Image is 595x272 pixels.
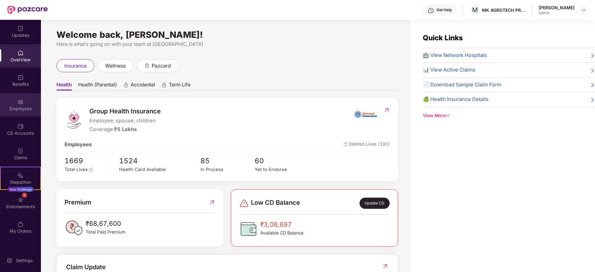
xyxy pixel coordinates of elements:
[239,198,249,208] img: svg+xml;base64,PHN2ZyBpZD0iRGFuZ2VyLTMyeDMyIiB4bWxucz0iaHR0cDovL3d3dy53My5vcmcvMjAwMC9zdmciIHdpZH...
[383,107,390,113] img: RedirectIcon
[423,66,476,74] span: 📊 View Active Claims
[65,155,105,166] span: 1669
[17,25,24,32] img: svg+xml;base64,PHN2ZyBpZD0iVXBkYXRlZCIgeG1sbnM9Imh0dHA6Ly93d3cudzMub3JnLzIwMDAvc3ZnIiB3aWR0aD0iMj...
[539,5,575,11] div: [PERSON_NAME]
[56,40,398,48] div: Here is what’s going on with your team at [GEOGRAPHIC_DATA]
[255,166,309,173] div: Yet to Endorse
[423,33,463,42] span: Quick Links
[131,81,155,90] span: Accidental
[354,106,377,122] img: insurerIcon
[255,155,309,166] span: 60
[209,197,215,207] img: RedirectIcon
[17,99,24,105] img: svg+xml;base64,PHN2ZyBpZD0iRW1wbG95ZWVzIiB4bWxucz0iaHR0cDovL3d3dy53My5vcmcvMjAwMC9zdmciIHdpZHRoPS...
[152,62,171,70] span: pazcard
[65,167,88,172] span: Total Lives
[64,62,87,70] span: insurance
[200,166,255,173] div: In Process
[86,229,126,235] span: Total Paid Premium
[17,74,24,81] img: svg+xml;base64,PHN2ZyBpZD0iQmVuZWZpdHMiIHhtbG5zPSJodHRwOi8vd3d3LnczLm9yZy8yMDAwL3N2ZyIgd2lkdGg9Ij...
[590,97,595,103] span: right
[260,230,303,236] span: Available CD Balance
[590,82,595,89] span: right
[114,126,137,132] span: ₹5 Lakhs
[17,172,24,178] img: svg+xml;base64,PHN2ZyB4bWxucz0iaHR0cDovL3d3dy53My5vcmcvMjAwMC9zdmciIHdpZHRoPSIyMSIgaGVpZ2h0PSIyMC...
[360,198,390,209] div: Update CD
[161,82,167,88] div: animation
[89,168,93,172] span: info-circle
[343,141,390,149] span: Deleted Lives (191)
[17,197,24,203] img: svg+xml;base64,PHN2ZyBpZD0iRW5kb3JzZW1lbnRzIiB4bWxucz0iaHR0cDovL3d3dy53My5vcmcvMjAwMC9zdmciIHdpZH...
[105,62,126,70] span: wellness
[539,11,575,15] div: Admin
[1,179,40,185] div: Stepathon
[423,51,487,59] span: 🏥 View Network Hospitals
[436,7,452,12] div: Get Help
[86,219,126,229] span: ₹68,67,600
[17,50,24,56] img: svg+xml;base64,PHN2ZyBpZD0iSG9tZSIgeG1sbnM9Imh0dHA6Ly93d3cudzMub3JnLzIwMDAvc3ZnIiB3aWR0aD0iMjAiIG...
[200,155,255,166] span: 85
[144,63,150,68] div: animation
[66,262,106,272] div: Claim Update
[423,112,595,119] div: View More
[119,166,200,173] div: Health Card Available
[17,221,24,227] img: svg+xml;base64,PHN2ZyBpZD0iTXlfT3JkZXJzIiBkYXRhLW5hbWU9Ik15IE9yZGVycyIgeG1sbnM9Imh0dHA6Ly93d3cudz...
[472,6,478,14] span: M
[382,263,388,269] img: RedirectIcon
[581,7,586,12] img: svg+xml;base64,PHN2ZyBpZD0iRHJvcGRvd24tMzJ4MzIiIHhtbG5zPSJodHRwOi8vd3d3LnczLm9yZy8yMDAwL3N2ZyIgd2...
[89,117,161,125] span: Employee, spouse, children
[251,198,300,209] span: Low CD Balance
[65,197,91,207] span: Premium
[65,141,92,149] span: Employees
[56,81,72,90] span: Health
[17,123,24,129] img: svg+xml;base64,PHN2ZyBpZD0iQ0RfQWNjb3VudHMiIGRhdGEtbmFtZT0iQ0QgQWNjb3VudHMiIHhtbG5zPSJodHRwOi8vd3...
[14,257,34,264] div: Settings
[65,111,83,129] img: logo
[56,32,398,37] div: Welcome back, [PERSON_NAME]!
[7,187,34,192] div: New Challenge
[17,148,24,154] img: svg+xml;base64,PHN2ZyBpZD0iQ2xhaW0iIHhtbG5zPSJodHRwOi8vd3d3LnczLm9yZy8yMDAwL3N2ZyIgd2lkdGg9IjIwIi...
[590,67,595,74] span: right
[89,106,161,116] span: Group Health Insurance
[482,7,526,13] div: MK AGROTECH PRIVATE LIMITED
[22,193,27,198] div: 1
[89,125,161,134] div: Coverage:
[260,220,303,230] span: ₹3,08,697
[590,53,595,59] span: right
[446,113,450,118] span: down
[423,81,501,89] span: 📄 Download Sample Claim Form
[119,155,200,166] span: 1524
[169,81,190,90] span: Term Life
[7,6,48,14] img: New Pazcare Logo
[423,95,489,103] span: 🍏 Health Insurance Details
[7,257,13,264] img: svg+xml;base64,PHN2ZyBpZD0iU2V0dGluZy0yMHgyMCIgeG1sbnM9Imh0dHA6Ly93d3cudzMub3JnLzIwMDAvc3ZnIiB3aW...
[65,219,83,237] img: PaidPremiumIcon
[428,7,434,14] img: svg+xml;base64,PHN2ZyBpZD0iSGVscC0zMngzMiIgeG1sbnM9Imh0dHA6Ly93d3cudzMub3JnLzIwMDAvc3ZnIiB3aWR0aD...
[343,143,347,147] img: deleteIcon
[123,82,129,88] div: animation
[78,81,117,90] span: Health (Parental)
[239,220,258,238] img: CDBalanceIcon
